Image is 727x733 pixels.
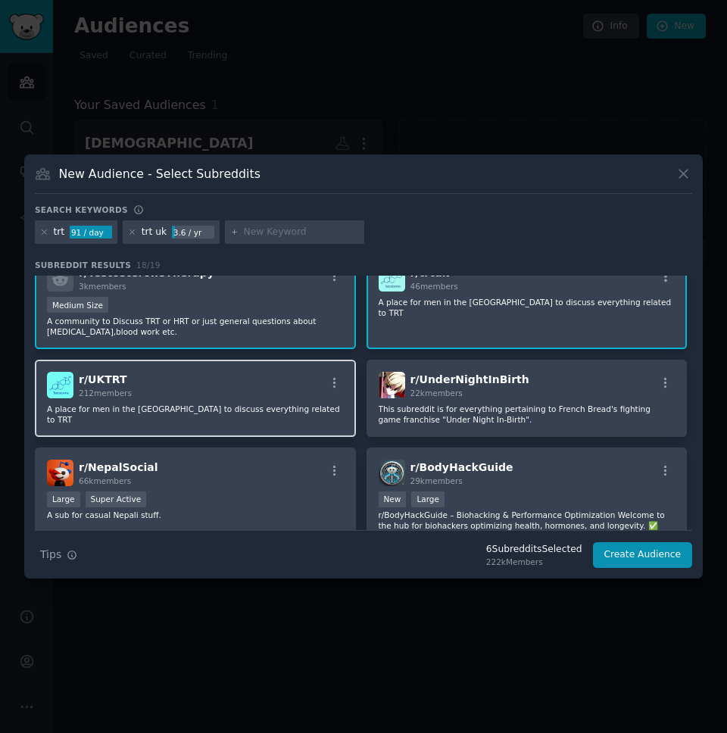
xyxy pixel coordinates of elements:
[79,461,158,473] span: r/ NepalSocial
[47,460,73,486] img: NepalSocial
[410,388,463,398] span: 22k members
[86,491,147,507] div: Super Active
[59,166,261,182] h3: New Audience - Select Subreddits
[79,388,132,398] span: 212 members
[379,297,676,318] p: A place for men in the [GEOGRAPHIC_DATA] to discuss everything related to TRT
[47,316,344,337] p: A community to Discuss TRT or HRT or just general questions about [MEDICAL_DATA],blood work etc.
[35,260,131,270] span: Subreddit Results
[79,373,127,385] span: r/ UKTRT
[410,476,463,485] span: 29k members
[379,510,676,541] p: r/BodyHackGuide – Biohacking & Performance Optimization Welcome to the hub for biohackers optimiz...
[410,282,458,291] span: 46 members
[244,226,359,239] input: New Keyword
[136,260,161,270] span: 18 / 19
[47,297,108,313] div: Medium Size
[410,373,529,385] span: r/ UnderNightInBirth
[410,461,513,473] span: r/ BodyHackGuide
[47,404,344,425] p: A place for men in the [GEOGRAPHIC_DATA] to discuss everything related to TRT
[379,460,405,486] img: BodyHackGuide
[47,491,80,507] div: Large
[70,226,112,239] div: 91 / day
[79,476,131,485] span: 66k members
[142,226,167,239] div: trt uk
[410,267,450,279] span: r/ trtuk
[593,542,693,568] button: Create Audience
[35,204,128,215] h3: Search keywords
[411,491,445,507] div: Large
[47,510,344,520] p: A sub for casual Nepali stuff.
[79,267,214,279] span: r/ TestosteroneTherapy
[54,226,65,239] div: trt
[35,541,83,568] button: Tips
[486,557,582,567] div: 222k Members
[379,265,405,292] img: trtuk
[379,491,407,507] div: New
[47,372,73,398] img: UKTRT
[379,404,676,425] p: This subreddit is for everything pertaining to French Bread's fighting game franchise "Under Nigh...
[40,547,61,563] span: Tips
[486,543,582,557] div: 6 Subreddit s Selected
[172,226,214,239] div: 3.6 / yr
[79,282,126,291] span: 3k members
[379,372,405,398] img: UnderNightInBirth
